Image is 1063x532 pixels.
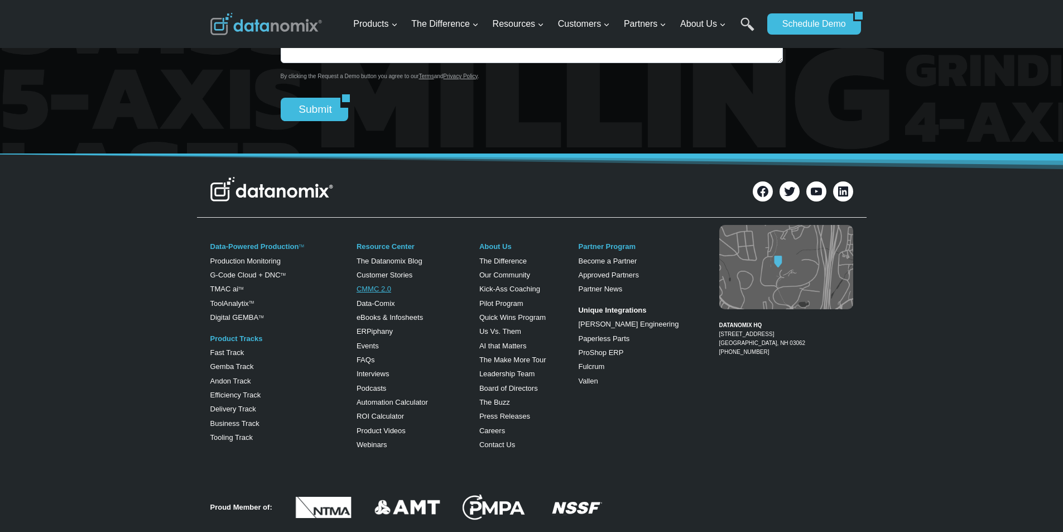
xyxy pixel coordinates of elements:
[479,257,527,265] a: The Difference
[719,225,853,309] img: Datanomix map image
[357,398,428,406] a: Automation Calculator
[210,242,299,251] a: Data-Powered Production
[767,13,853,35] a: Schedule Demo
[357,412,404,420] a: ROI Calculator
[210,348,244,357] a: Fast Track
[210,271,286,279] a: G-Code Cloud + DNCTM
[578,306,646,314] strong: Unique Integrations
[578,320,679,328] a: [PERSON_NAME] Engineering
[578,257,637,265] a: Become a Partner
[479,398,510,406] a: The Buzz
[479,313,546,322] a: Quick Wins Program
[357,440,387,449] a: Webinars
[349,6,762,42] nav: Primary Navigation
[281,72,783,81] p: By clicking the Request a Demo button you agree to our and .
[210,433,253,442] a: Tooling Track
[719,322,762,328] strong: DATANOMIX HQ
[281,98,341,121] input: Submit
[210,313,264,322] a: Digital GEMBATM
[479,412,530,420] a: Press Releases
[479,356,546,364] a: The Make More Tour
[210,362,254,371] a: Gemba Track
[210,334,263,343] a: Product Tracks
[258,315,263,319] sup: TM
[578,377,598,385] a: Vallen
[443,73,478,79] a: Privacy Policy
[558,17,610,31] span: Customers
[479,285,540,293] a: Kick-Ass Coaching
[357,299,395,308] a: Data-Comix
[357,384,386,392] a: Podcasts
[210,177,333,202] img: Datanomix Logo
[740,17,754,42] a: Search
[357,257,422,265] a: The Datanomix Blog
[357,356,375,364] a: FAQs
[210,503,272,511] strong: Proud Member of:
[479,299,523,308] a: Pilot Program
[357,242,415,251] a: Resource Center
[479,271,530,279] a: Our Community
[479,426,505,435] a: Careers
[578,348,623,357] a: ProShop ERP
[210,377,251,385] a: Andon Track
[357,285,391,293] a: CMMC 2.0
[719,312,853,357] figcaption: [PHONE_NUMBER]
[281,272,286,276] sup: TM
[479,242,512,251] a: About Us
[479,370,535,378] a: Leadership Team
[210,391,261,399] a: Efficiency Track
[357,313,423,322] a: eBooks & Infosheets
[357,370,389,378] a: Interviews
[357,327,393,336] a: ERPiphany
[210,257,281,265] a: Production Monitoring
[299,244,304,248] a: TM
[210,13,322,35] img: Datanomix
[578,334,629,343] a: Paperless Parts
[210,419,259,428] a: Business Track
[719,331,806,346] a: [STREET_ADDRESS][GEOGRAPHIC_DATA], NH 03062
[210,405,256,413] a: Delivery Track
[249,300,254,304] a: TM
[238,286,243,290] sup: TM
[578,285,622,293] a: Partner News
[357,271,412,279] a: Customer Stories
[578,271,638,279] a: Approved Partners
[479,327,521,336] a: Us Vs. Them
[357,342,379,350] a: Events
[493,17,544,31] span: Resources
[479,342,527,350] a: AI that Matters
[479,440,515,449] a: Contact Us
[680,17,726,31] span: About Us
[411,17,479,31] span: The Difference
[578,362,604,371] a: Fulcrum
[357,426,406,435] a: Product Videos
[210,285,244,293] a: TMAC aiTM
[624,17,666,31] span: Partners
[578,242,636,251] a: Partner Program
[353,17,397,31] span: Products
[479,384,538,392] a: Board of Directors
[419,73,434,79] a: Terms
[210,299,249,308] a: ToolAnalytix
